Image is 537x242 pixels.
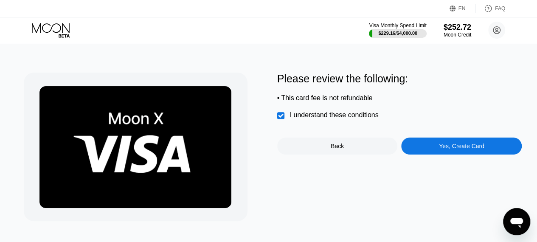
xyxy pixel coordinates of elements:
[277,73,522,85] div: Please review the following:
[495,6,505,11] div: FAQ
[439,143,484,149] div: Yes, Create Card
[277,94,522,102] div: • This card fee is not refundable
[277,138,398,155] div: Back
[277,112,286,120] div: 
[331,143,344,149] div: Back
[444,32,471,38] div: Moon Credit
[401,138,522,155] div: Yes, Create Card
[444,23,471,32] div: $252.72
[458,6,466,11] div: EN
[503,208,530,235] iframe: Button to launch messaging window
[369,23,426,28] div: Visa Monthly Spend Limit
[378,31,417,36] div: $229.16 / $4,000.00
[444,23,471,38] div: $252.72Moon Credit
[450,4,475,13] div: EN
[369,23,426,38] div: Visa Monthly Spend Limit$229.16/$4,000.00
[290,111,379,119] div: I understand these conditions
[475,4,505,13] div: FAQ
